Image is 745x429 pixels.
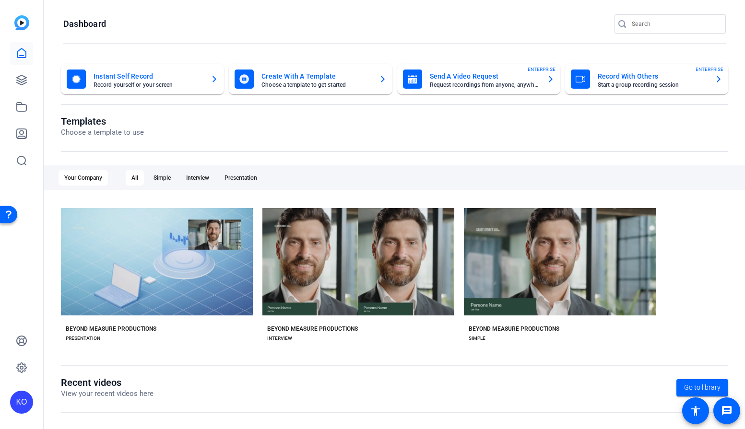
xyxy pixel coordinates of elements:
[397,64,560,94] button: Send A Video RequestRequest recordings from anyone, anywhereENTERPRISE
[267,335,292,342] div: INTERVIEW
[430,82,539,88] mat-card-subtitle: Request recordings from anyone, anywhere
[219,170,263,186] div: Presentation
[63,18,106,30] h1: Dashboard
[126,170,144,186] div: All
[696,66,723,73] span: ENTERPRISE
[180,170,215,186] div: Interview
[469,335,485,342] div: SIMPLE
[528,66,556,73] span: ENTERPRISE
[469,325,559,333] div: BEYOND MEASURE PRODUCTIONS
[66,325,156,333] div: BEYOND MEASURE PRODUCTIONS
[66,335,100,342] div: PRESENTATION
[94,82,203,88] mat-card-subtitle: Record yourself or your screen
[261,82,371,88] mat-card-subtitle: Choose a template to get started
[61,64,224,94] button: Instant Self RecordRecord yourself or your screen
[598,70,707,82] mat-card-title: Record With Others
[676,379,728,396] a: Go to library
[565,64,728,94] button: Record With OthersStart a group recording sessionENTERPRISE
[61,116,144,127] h1: Templates
[10,391,33,414] div: KO
[721,405,733,417] mat-icon: message
[14,15,29,30] img: blue-gradient.svg
[598,82,707,88] mat-card-subtitle: Start a group recording session
[632,18,718,30] input: Search
[267,325,358,333] div: BEYOND MEASURE PRODUCTIONS
[61,127,144,138] p: Choose a template to use
[690,405,701,417] mat-icon: accessibility
[59,170,108,186] div: Your Company
[261,70,371,82] mat-card-title: Create With A Template
[148,170,177,186] div: Simple
[61,377,154,388] h1: Recent videos
[229,64,392,94] button: Create With A TemplateChoose a template to get started
[684,383,721,393] span: Go to library
[430,70,539,82] mat-card-title: Send A Video Request
[61,388,154,399] p: View your recent videos here
[94,70,203,82] mat-card-title: Instant Self Record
